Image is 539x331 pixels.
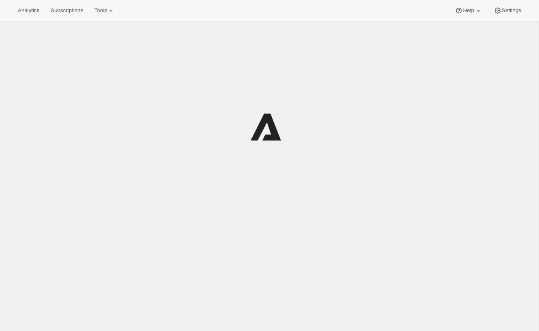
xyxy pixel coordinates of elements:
span: Tools [94,7,107,14]
span: Help [463,7,474,14]
button: Subscriptions [46,5,88,16]
button: Help [450,5,487,16]
span: Settings [502,7,521,14]
button: Tools [89,5,120,16]
button: Settings [489,5,526,16]
button: Analytics [13,5,44,16]
span: Analytics [18,7,39,14]
span: Subscriptions [51,7,83,14]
